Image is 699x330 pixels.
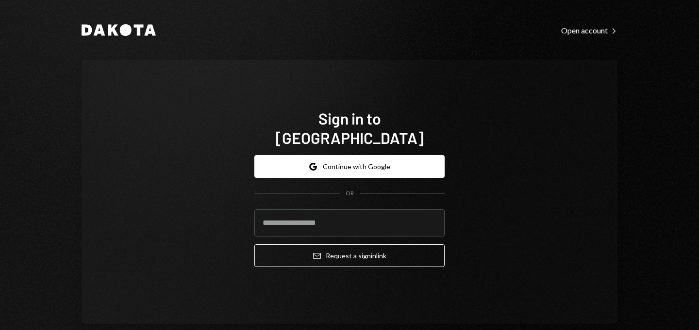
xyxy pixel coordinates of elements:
[254,109,445,147] h1: Sign in to [GEOGRAPHIC_DATA]
[346,189,354,198] div: OR
[561,26,617,35] div: Open account
[561,25,617,35] a: Open account
[254,244,445,267] button: Request a signinlink
[254,155,445,178] button: Continue with Google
